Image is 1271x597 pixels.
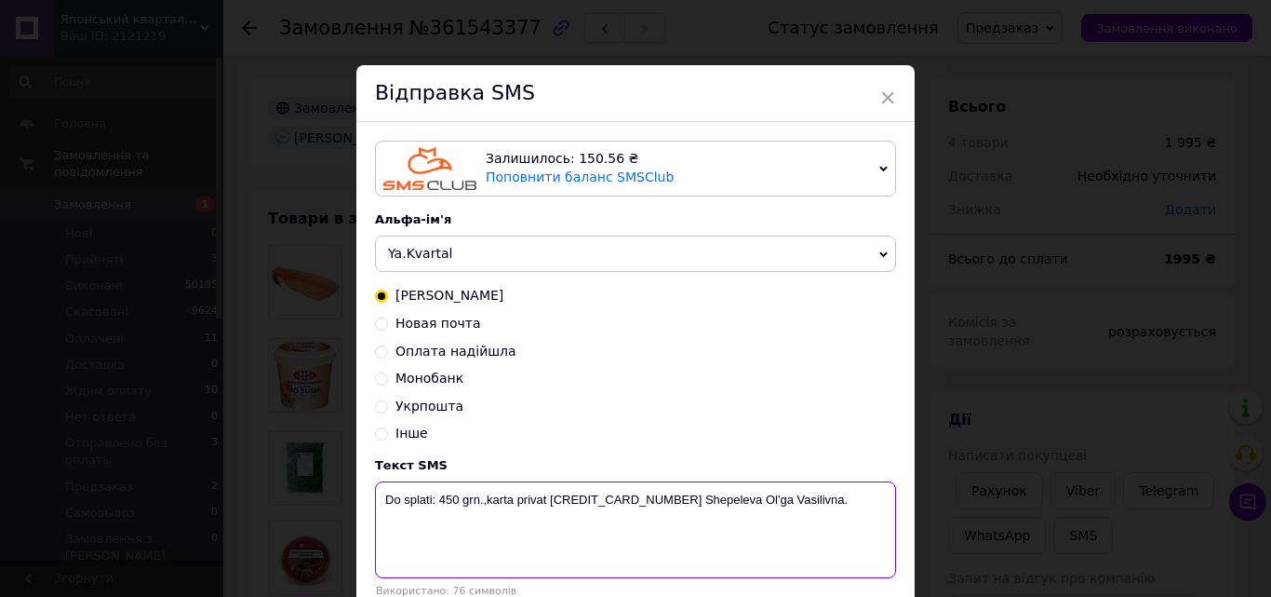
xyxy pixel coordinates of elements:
[356,65,915,122] div: Відправка SMS
[395,316,481,331] span: Новая почта
[395,288,503,303] span: [PERSON_NAME]
[395,371,463,386] span: Монобанк
[395,426,428,441] span: Інше
[486,150,872,169] div: Залишилось: 150.56 ₴
[375,482,896,578] textarea: Do splati: 450 grn.,karta privat [CREDIT_CARD_NUMBER] Shepeleva Ol'ga Vasilivna.
[395,399,463,414] span: Укрпошта
[375,212,451,226] span: Альфа-ім'я
[388,246,452,261] span: Ya.Kvartal
[375,585,896,597] div: Використано: 76 символів
[395,344,516,359] span: Оплата надійшла
[486,170,674,184] a: Поповнити баланс SMSClub
[375,458,896,472] div: Текст SMS
[879,82,896,114] span: ×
